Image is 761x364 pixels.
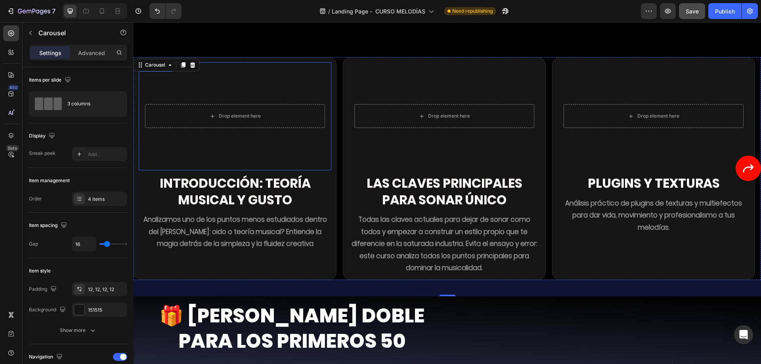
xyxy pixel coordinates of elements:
[294,91,337,97] div: Drop element here
[67,95,116,113] div: 3 columns
[715,7,735,15] div: Publish
[88,286,125,293] div: 12, 12, 12, 12
[328,7,330,15] span: /
[214,152,407,187] h2: Rich Text Editor. Editing area: main
[504,91,546,97] div: Drop element here
[214,40,407,148] video: Video
[38,28,106,38] p: Carousel
[29,267,51,274] div: Item style
[29,352,64,362] div: Navigation
[332,7,425,15] span: Landing Page - CURSO MELODÍAS
[734,325,753,344] div: Open Intercom Messenger
[424,174,616,212] div: Rich Text Editor. Editing area: main
[52,6,55,16] p: 7
[88,196,125,203] div: 4 items
[10,39,33,46] div: Carousel
[88,151,125,158] div: Add...
[6,145,19,151] div: Beta
[432,176,608,210] strong: Análisis práctico de plugins de texturas y multiefectos para dar vida, movimiento y profesionalis...
[3,3,59,19] button: 7
[29,220,69,231] div: Item spacing
[39,49,61,57] p: Settings
[29,284,58,295] div: Padding
[29,305,67,315] div: Background
[29,323,127,337] button: Show more
[214,40,407,148] div: Background Image
[602,133,627,159] button: Carousel Next Arrow
[134,22,761,364] iframe: Design area
[679,3,705,19] button: Save
[29,240,38,248] div: Gap
[26,280,291,332] strong: 🎁 [PERSON_NAME] DOBLE PARA LOS PRIMEROS 50
[452,8,493,15] span: Need republishing
[78,49,105,57] p: Advanced
[708,3,742,19] button: Publish
[686,8,699,15] span: Save
[29,177,70,184] div: Item management
[88,307,125,314] div: 151515
[60,326,97,334] div: Show more
[72,237,96,251] input: Auto
[214,191,407,253] div: Rich Text Editor. Editing area: main
[424,40,616,148] video: Video
[29,131,57,141] div: Display
[218,192,404,250] strong: Todas las claves actuales para dejar de sonar como todos y empezar a construir un estilo propio q...
[29,195,42,202] div: Order
[8,84,19,91] div: 450
[424,40,616,148] div: Background Image
[149,3,182,19] div: Undo/Redo
[29,150,55,157] div: Sneak peek
[424,152,616,170] h2: Plugins y texturas
[215,153,406,186] p: Las Claves principales para sonar Único
[29,75,73,86] div: Items per slide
